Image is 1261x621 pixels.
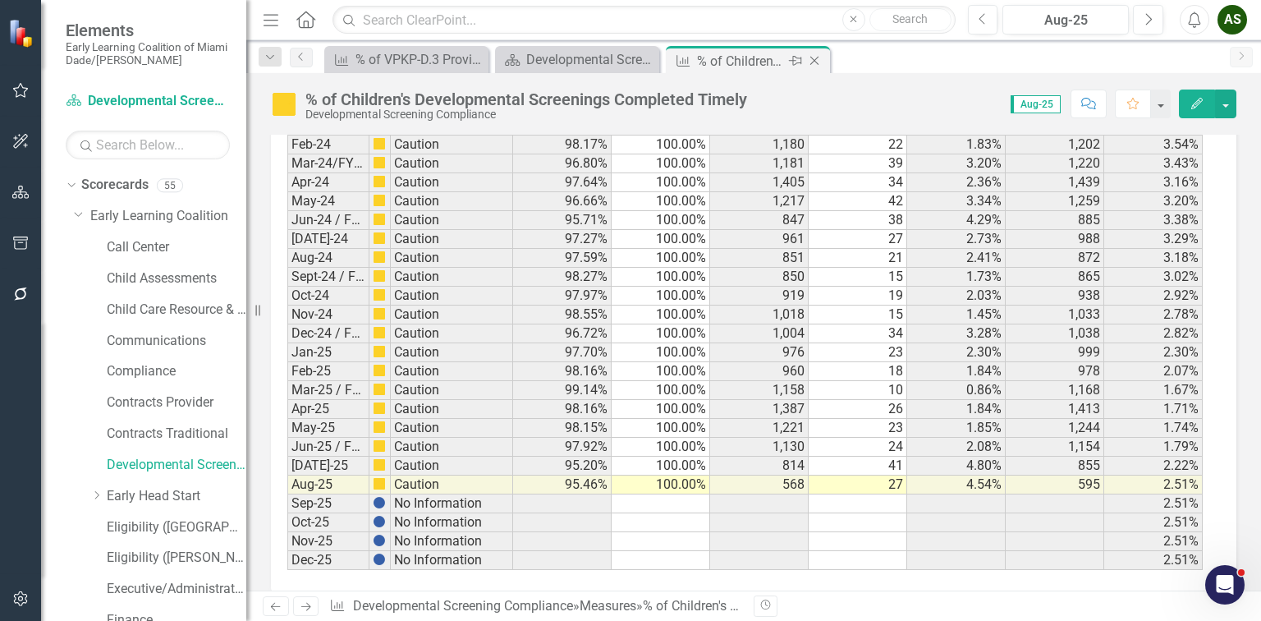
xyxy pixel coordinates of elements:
[287,249,369,268] td: Aug-24
[809,211,907,230] td: 38
[643,598,993,614] div: % of Children's Developmental Screenings Completed Timely
[373,534,386,547] img: BgCOk07PiH71IgAAAABJRU5ErkJggg==
[287,438,369,457] td: Jun-25 / FY24/25-Q4
[1104,154,1203,173] td: 3.43%
[1104,324,1203,343] td: 2.82%
[513,154,612,173] td: 96.80%
[107,332,246,351] a: Communications
[287,324,369,343] td: Dec-24 / FY24/25-Q2
[391,513,513,532] td: No Information
[391,192,513,211] td: Caution
[107,487,246,506] a: Early Head Start
[612,306,710,324] td: 100.00%
[612,476,710,494] td: 100.00%
[287,513,369,532] td: Oct-25
[612,136,710,154] td: 100.00%
[907,249,1006,268] td: 2.41%
[907,173,1006,192] td: 2.36%
[710,419,809,438] td: 1,221
[391,400,513,419] td: Caution
[107,549,246,568] a: Eligibility ([PERSON_NAME])
[107,518,246,537] a: Eligibility ([GEOGRAPHIC_DATA])
[373,213,386,226] img: cBAA0RP0Y6D5n+AAAAAElFTkSuQmCC
[373,307,386,320] img: cBAA0RP0Y6D5n+AAAAAElFTkSuQmCC
[287,532,369,551] td: Nov-25
[373,383,386,396] img: cBAA0RP0Y6D5n+AAAAAElFTkSuQmCC
[513,136,612,154] td: 98.17%
[710,324,809,343] td: 1,004
[107,362,246,381] a: Compliance
[1104,268,1203,287] td: 3.02%
[1104,136,1203,154] td: 3.54%
[391,211,513,230] td: Caution
[1104,400,1203,419] td: 1.71%
[1104,211,1203,230] td: 3.38%
[1011,95,1061,113] span: Aug-25
[1006,136,1104,154] td: 1,202
[580,598,636,614] a: Measures
[907,287,1006,306] td: 2.03%
[391,438,513,457] td: Caution
[907,476,1006,494] td: 4.54%
[373,194,386,207] img: cBAA0RP0Y6D5n+AAAAAElFTkSuQmCC
[373,496,386,509] img: BgCOk07PiH71IgAAAABJRU5ErkJggg==
[907,438,1006,457] td: 2.08%
[513,457,612,476] td: 95.20%
[1104,438,1203,457] td: 1.79%
[499,49,655,70] a: Developmental Screening Program
[287,173,369,192] td: Apr-24
[373,251,386,264] img: cBAA0RP0Y6D5n+AAAAAElFTkSuQmCC
[107,580,246,599] a: Executive/Administrative
[373,515,386,528] img: BgCOk07PiH71IgAAAABJRU5ErkJggg==
[907,400,1006,419] td: 1.84%
[1006,287,1104,306] td: 938
[907,268,1006,287] td: 1.73%
[809,343,907,362] td: 23
[1006,173,1104,192] td: 1,439
[1104,249,1203,268] td: 3.18%
[1104,476,1203,494] td: 2.51%
[513,192,612,211] td: 96.66%
[612,192,710,211] td: 100.00%
[809,400,907,419] td: 26
[1006,419,1104,438] td: 1,244
[513,400,612,419] td: 98.16%
[107,301,246,320] a: Child Care Resource & Referral (CCR&R)
[1006,343,1104,362] td: 999
[107,269,246,288] a: Child Assessments
[287,457,369,476] td: [DATE]-25
[1104,343,1203,362] td: 2.30%
[391,532,513,551] td: No Information
[1104,381,1203,400] td: 1.67%
[710,230,809,249] td: 961
[907,362,1006,381] td: 1.84%
[287,268,369,287] td: Sept-24 / FY24/25-Q1
[81,176,149,195] a: Scorecards
[1104,192,1203,211] td: 3.20%
[373,175,386,188] img: cBAA0RP0Y6D5n+AAAAAElFTkSuQmCC
[612,324,710,343] td: 100.00%
[612,287,710,306] td: 100.00%
[1008,11,1123,30] div: Aug-25
[612,154,710,173] td: 100.00%
[1006,476,1104,494] td: 595
[710,362,809,381] td: 960
[907,419,1006,438] td: 1.85%
[612,343,710,362] td: 100.00%
[157,178,183,192] div: 55
[1104,532,1203,551] td: 2.51%
[1006,268,1104,287] td: 865
[710,154,809,173] td: 1,181
[513,381,612,400] td: 99.14%
[710,173,809,192] td: 1,405
[1006,192,1104,211] td: 1,259
[391,362,513,381] td: Caution
[287,136,369,154] td: Feb-24
[287,476,369,494] td: Aug-25
[513,343,612,362] td: 97.70%
[612,400,710,419] td: 100.00%
[287,343,369,362] td: Jan-25
[907,211,1006,230] td: 4.29%
[513,173,612,192] td: 97.64%
[907,154,1006,173] td: 3.20%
